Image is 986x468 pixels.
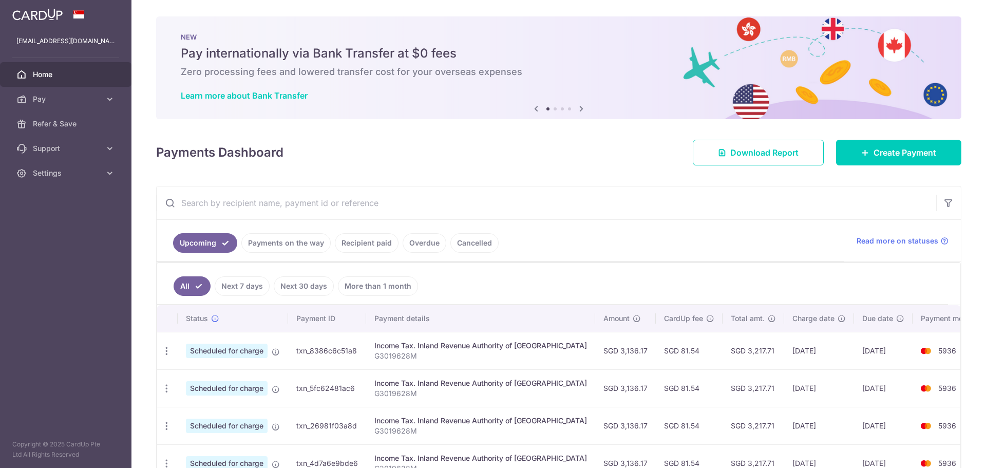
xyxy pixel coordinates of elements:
img: Bank Card [916,420,936,432]
a: Read more on statuses [857,236,949,246]
span: Create Payment [874,146,936,159]
img: CardUp [12,8,63,21]
span: Settings [33,168,101,178]
a: Learn more about Bank Transfer [181,90,308,101]
div: Income Tax. Inland Revenue Authority of [GEOGRAPHIC_DATA] [374,378,587,388]
span: Scheduled for charge [186,344,268,358]
span: Download Report [730,146,799,159]
a: Cancelled [450,233,499,253]
td: txn_8386c6c51a8 [288,332,366,369]
span: Scheduled for charge [186,419,268,433]
td: [DATE] [784,369,854,407]
th: Payment ID [288,305,366,332]
td: SGD 3,136.17 [595,332,656,369]
span: Amount [603,313,630,324]
div: Income Tax. Inland Revenue Authority of [GEOGRAPHIC_DATA] [374,341,587,351]
a: Upcoming [173,233,237,253]
img: Bank Card [916,382,936,395]
td: SGD 3,136.17 [595,369,656,407]
span: Refer & Save [33,119,101,129]
a: Overdue [403,233,446,253]
a: Download Report [693,140,824,165]
span: 5936 [938,459,956,467]
span: Read more on statuses [857,236,938,246]
p: [EMAIL_ADDRESS][DOMAIN_NAME] [16,36,115,46]
a: More than 1 month [338,276,418,296]
td: SGD 3,217.71 [723,332,784,369]
h6: Zero processing fees and lowered transfer cost for your overseas expenses [181,66,937,78]
td: SGD 81.54 [656,332,723,369]
td: txn_5fc62481ac6 [288,369,366,407]
span: Total amt. [731,313,765,324]
span: Support [33,143,101,154]
span: CardUp fee [664,313,703,324]
td: [DATE] [784,407,854,444]
span: Charge date [792,313,835,324]
p: NEW [181,33,937,41]
div: Income Tax. Inland Revenue Authority of [GEOGRAPHIC_DATA] [374,453,587,463]
span: 5936 [938,421,956,430]
a: Next 30 days [274,276,334,296]
th: Payment details [366,305,595,332]
span: Pay [33,94,101,104]
td: SGD 3,217.71 [723,369,784,407]
span: Home [33,69,101,80]
span: 5936 [938,384,956,392]
td: txn_26981f03a8d [288,407,366,444]
td: [DATE] [854,369,913,407]
div: Income Tax. Inland Revenue Authority of [GEOGRAPHIC_DATA] [374,416,587,426]
input: Search by recipient name, payment id or reference [157,186,936,219]
img: Bank transfer banner [156,16,961,119]
img: Bank Card [916,345,936,357]
td: SGD 3,136.17 [595,407,656,444]
span: Scheduled for charge [186,381,268,396]
h5: Pay internationally via Bank Transfer at $0 fees [181,45,937,62]
a: Create Payment [836,140,961,165]
p: G3019628M [374,388,587,399]
a: Payments on the way [241,233,331,253]
td: [DATE] [854,407,913,444]
td: SGD 81.54 [656,407,723,444]
p: G3019628M [374,426,587,436]
span: 5936 [938,346,956,355]
a: All [174,276,211,296]
td: SGD 3,217.71 [723,407,784,444]
td: [DATE] [784,332,854,369]
td: [DATE] [854,332,913,369]
a: Recipient paid [335,233,399,253]
p: G3019628M [374,351,587,361]
td: SGD 81.54 [656,369,723,407]
span: Status [186,313,208,324]
span: Due date [862,313,893,324]
h4: Payments Dashboard [156,143,283,162]
a: Next 7 days [215,276,270,296]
